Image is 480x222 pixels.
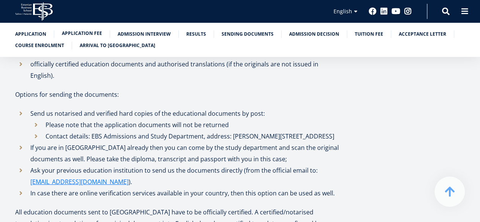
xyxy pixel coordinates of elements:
a: Facebook [369,8,376,15]
a: Arrival to [GEOGRAPHIC_DATA] [80,42,155,49]
a: [EMAIL_ADDRESS][DOMAIN_NAME] [30,176,129,187]
p: officially certified education documents and authorised translations (if the originals are not is... [30,58,340,81]
a: Sending documents [222,30,274,38]
a: Youtube [392,8,400,15]
p: Options for sending the documents: [15,89,340,100]
a: Application fee [62,30,102,37]
a: Tuition fee [355,30,383,38]
a: Acceptance letter [399,30,446,38]
a: Course enrolment [15,42,64,49]
li: Contact details: EBS Admissions and Study Department, address: [PERSON_NAME][STREET_ADDRESS] [30,131,340,142]
li: In case there are online verification services available in your country, then this option can be... [15,187,340,199]
a: Application [15,30,46,38]
a: Admission interview [118,30,171,38]
a: Results [186,30,206,38]
a: Linkedin [380,8,388,15]
li: Ask your previous education institution to send us the documents directly (from the official emai... [15,165,340,187]
li: Please note that the application documents will not be returned [30,119,340,131]
a: Instagram [404,8,412,15]
a: Admission decision [289,30,339,38]
li: If you are in [GEOGRAPHIC_DATA] already then you can come by the study department and scan the or... [15,142,340,165]
li: Send us notarised and verified hard copies of the educational documents by post: [15,108,340,142]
